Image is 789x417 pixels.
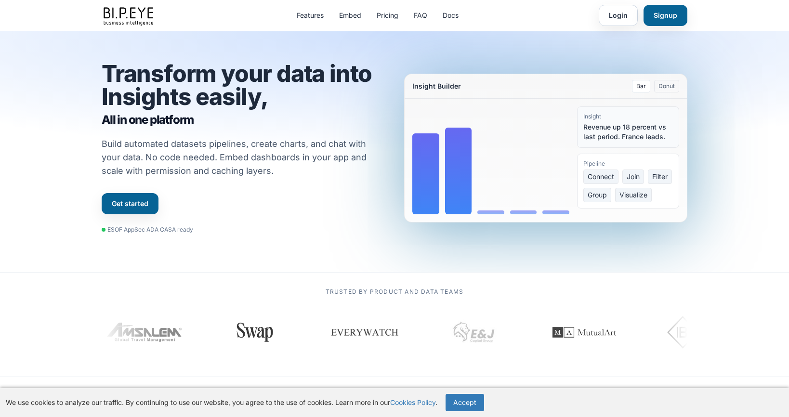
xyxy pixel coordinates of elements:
[583,169,618,184] span: Connect
[450,308,499,356] img: EJ Capital
[102,226,193,234] div: ESOF AppSec ADA CASA ready
[654,80,679,92] button: Donut
[541,308,628,356] img: MutualArt
[412,81,461,91] div: Insight Builder
[583,122,673,142] div: Revenue up 18 percent vs last period. France leads.
[102,137,379,178] p: Build automated datasets pipelines, create charts, and chat with your data. No code needed. Embed...
[583,113,673,120] div: Insight
[377,11,398,20] a: Pricing
[330,318,399,347] img: Everywatch
[102,288,687,296] p: Trusted by product and data teams
[622,169,644,184] span: Join
[412,106,569,214] div: Bar chart
[615,188,652,202] span: Visualize
[583,160,673,168] div: Pipeline
[6,398,437,407] p: We use cookies to analyze our traffic. By continuing to use our website, you agree to the use of ...
[107,323,183,342] img: Amsalem
[667,313,722,352] img: IBI
[390,398,435,406] a: Cookies Policy
[583,188,611,202] span: Group
[446,394,484,411] button: Accept
[599,5,638,26] a: Login
[644,5,687,26] a: Signup
[102,193,158,214] a: Get started
[443,11,459,20] a: Docs
[102,5,157,26] img: bipeye-logo
[414,11,427,20] a: FAQ
[102,62,385,128] h1: Transform your data into Insights easily,
[339,11,361,20] a: Embed
[297,11,324,20] a: Features
[632,80,650,92] button: Bar
[102,112,385,128] span: All in one platform
[648,169,672,184] span: Filter
[232,323,277,342] img: Swap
